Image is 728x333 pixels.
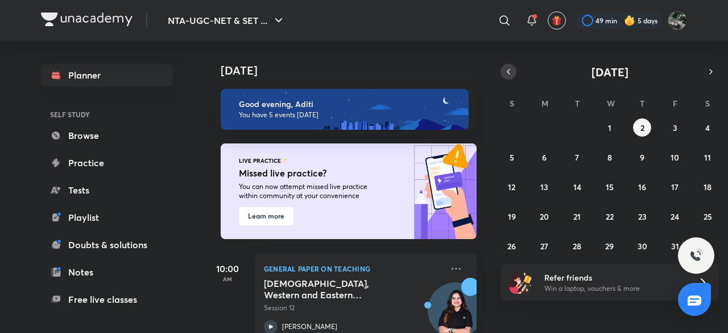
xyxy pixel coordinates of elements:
[575,98,580,109] abbr: Tuesday
[704,152,711,163] abbr: October 11, 2025
[239,157,281,164] p: LIVE PRACTICE
[633,118,651,137] button: October 2, 2025
[239,207,293,225] button: Learn more
[601,118,619,137] button: October 1, 2025
[666,237,684,255] button: October 31, 2025
[698,148,717,166] button: October 11, 2025
[264,303,442,313] p: Session 12
[601,207,619,225] button: October 22, 2025
[705,98,710,109] abbr: Saturday
[666,207,684,225] button: October 24, 2025
[638,182,646,192] abbr: October 16, 2025
[591,64,628,80] span: [DATE]
[633,237,651,255] button: October 30, 2025
[41,124,173,147] a: Browse
[544,272,684,283] h6: Refer friends
[640,98,644,109] abbr: Thursday
[671,152,679,163] abbr: October 10, 2025
[608,122,611,133] abbr: October 1, 2025
[41,288,173,311] a: Free live classes
[41,179,173,202] a: Tests
[239,99,458,109] h6: Good evening, Aditi
[573,182,581,192] abbr: October 14, 2025
[535,207,553,225] button: October 20, 2025
[540,211,549,222] abbr: October 20, 2025
[705,122,710,133] abbr: October 4, 2025
[282,322,337,332] p: [PERSON_NAME]
[282,157,288,164] img: feature
[541,98,548,109] abbr: Monday
[535,237,553,255] button: October 27, 2025
[41,13,133,29] a: Company Logo
[535,148,553,166] button: October 6, 2025
[607,152,612,163] abbr: October 8, 2025
[601,237,619,255] button: October 29, 2025
[573,211,581,222] abbr: October 21, 2025
[638,241,647,252] abbr: October 30, 2025
[568,148,586,166] button: October 7, 2025
[41,13,133,26] img: Company Logo
[633,148,651,166] button: October 9, 2025
[671,211,679,222] abbr: October 24, 2025
[552,15,562,26] img: avatar
[205,276,250,282] p: AM
[161,9,292,32] button: NTA-UGC-NET & SET ...
[568,237,586,255] button: October 28, 2025
[508,211,516,222] abbr: October 19, 2025
[704,211,712,222] abbr: October 25, 2025
[575,152,579,163] abbr: October 7, 2025
[508,182,515,192] abbr: October 12, 2025
[698,118,717,137] button: October 4, 2025
[548,11,566,30] button: avatar
[606,211,614,222] abbr: October 22, 2025
[41,261,173,283] a: Notes
[673,122,677,133] abbr: October 3, 2025
[516,64,703,80] button: [DATE]
[601,178,619,196] button: October 15, 2025
[633,178,651,196] button: October 16, 2025
[698,178,717,196] button: October 18, 2025
[568,207,586,225] button: October 21, 2025
[503,148,521,166] button: October 5, 2025
[640,122,644,133] abbr: October 2, 2025
[41,64,173,87] a: Planner
[41,233,173,256] a: Doubts & solutions
[666,178,684,196] button: October 17, 2025
[704,182,712,192] abbr: October 18, 2025
[264,262,442,276] p: General Paper on Teaching
[205,262,250,276] h5: 10:00
[568,178,586,196] button: October 14, 2025
[41,105,173,124] h6: SELF STUDY
[510,98,514,109] abbr: Sunday
[540,182,548,192] abbr: October 13, 2025
[671,182,679,192] abbr: October 17, 2025
[503,178,521,196] button: October 12, 2025
[673,98,677,109] abbr: Friday
[666,118,684,137] button: October 3, 2025
[41,206,173,229] a: Playlist
[221,89,469,130] img: evening
[41,151,173,174] a: Practice
[510,152,514,163] abbr: October 5, 2025
[601,148,619,166] button: October 8, 2025
[624,15,635,26] img: streak
[668,11,687,30] img: Aditi Kathuria
[698,207,717,225] button: October 25, 2025
[544,283,684,294] p: Win a laptop, vouchers & more
[666,148,684,166] button: October 10, 2025
[542,152,547,163] abbr: October 6, 2025
[607,98,615,109] abbr: Wednesday
[540,241,548,252] abbr: October 27, 2025
[606,182,614,192] abbr: October 15, 2025
[573,241,581,252] abbr: October 28, 2025
[503,207,521,225] button: October 19, 2025
[535,178,553,196] button: October 13, 2025
[640,152,644,163] abbr: October 9, 2025
[671,241,679,252] abbr: October 31, 2025
[507,241,516,252] abbr: October 26, 2025
[510,271,532,294] img: referral
[239,166,388,180] h5: Missed live practice?
[221,64,488,77] h4: [DATE]
[605,241,614,252] abbr: October 29, 2025
[503,237,521,255] button: October 26, 2025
